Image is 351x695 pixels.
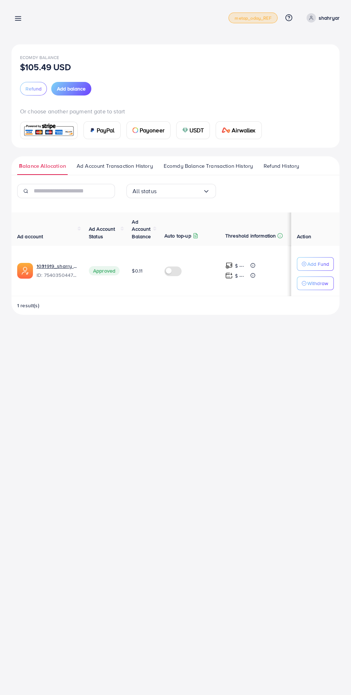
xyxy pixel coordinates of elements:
[176,121,210,139] a: cardUSDT
[132,267,143,274] span: $0.11
[20,63,71,71] p: $105.49 USD
[304,13,340,23] a: shahryar
[157,186,203,197] input: Search for option
[126,184,216,198] div: Search for option
[164,162,253,170] span: Ecomdy Balance Transaction History
[57,85,86,92] span: Add balance
[232,126,255,134] span: Airwallex
[37,263,77,270] a: 1031919_sharry mughal_1755624852344
[222,127,230,133] img: card
[19,162,66,170] span: Balance Allocation
[37,263,77,279] div: <span class='underline'>1031919_sharry mughal_1755624852344</span></br>7540350447681863698
[235,16,271,20] span: metap_oday_REF
[297,276,334,290] button: Withdraw
[25,85,42,92] span: Refund
[133,186,157,197] span: All status
[20,122,78,139] a: card
[182,127,188,133] img: card
[20,54,59,60] span: Ecomdy Balance
[164,231,191,240] p: Auto top-up
[225,231,276,240] p: Threshold information
[77,162,153,170] span: Ad Account Transaction History
[17,263,33,279] img: ic-ads-acc.e4c84228.svg
[297,257,334,271] button: Add Fund
[20,107,331,116] p: Or choose another payment gate to start
[97,126,115,134] span: PayPal
[83,121,121,139] a: cardPayPal
[307,260,329,268] p: Add Fund
[225,272,233,279] img: top-up amount
[89,225,115,240] span: Ad Account Status
[307,279,328,288] p: Withdraw
[89,266,120,275] span: Approved
[189,126,204,134] span: USDT
[319,14,340,22] p: shahryar
[225,262,233,269] img: top-up amount
[37,271,77,279] span: ID: 7540350447681863698
[229,13,277,23] a: metap_oday_REF
[132,218,151,240] span: Ad Account Balance
[133,127,138,133] img: card
[264,162,299,170] span: Refund History
[17,233,43,240] span: Ad account
[126,121,170,139] a: cardPayoneer
[140,126,164,134] span: Payoneer
[90,127,95,133] img: card
[235,261,244,270] p: $ ---
[23,123,75,138] img: card
[235,271,244,280] p: $ ---
[216,121,261,139] a: cardAirwallex
[20,82,47,96] button: Refund
[51,82,91,96] button: Add balance
[17,302,39,309] span: 1 result(s)
[297,233,311,240] span: Action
